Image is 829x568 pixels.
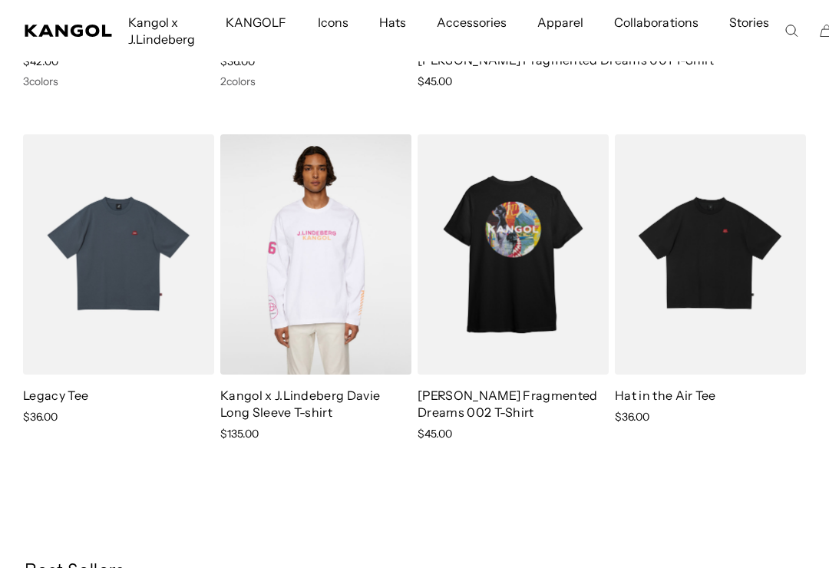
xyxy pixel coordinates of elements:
img: Hat in the Air Tee [615,134,806,375]
a: Hat in the Air Tee [615,388,716,403]
a: Kangol x J.Lindeberg Davie Long Sleeve T-shirt [220,388,380,420]
span: $42.00 [23,54,58,68]
div: 3 colors [23,74,214,88]
div: 2 colors [220,74,411,88]
span: $36.00 [23,410,58,424]
span: $45.00 [418,427,452,441]
span: $135.00 [220,427,259,441]
img: Tristan Eaton Fragmented Dreams 002 T-Shirt [418,134,609,375]
span: $36.00 [220,54,255,68]
summary: Search here [784,24,798,38]
span: $45.00 [418,74,452,88]
a: Legacy Tee [23,388,88,403]
span: $36.00 [615,410,649,424]
img: Legacy Tee [23,134,214,375]
a: [PERSON_NAME] Fragmented Dreams 002 T-Shirt [418,388,598,420]
img: Kangol x J.Lindeberg Davie Long Sleeve T-shirt [220,134,411,375]
a: Kangol [25,25,113,37]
